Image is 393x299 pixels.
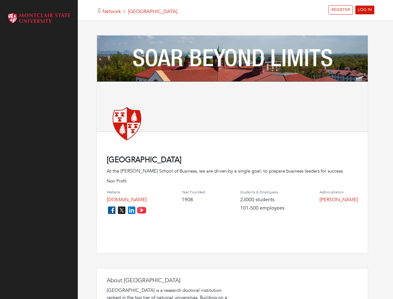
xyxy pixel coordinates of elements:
h4: 23000 students [240,197,284,203]
h5: [GEOGRAPHIC_DATA] [102,9,177,15]
h4: 1908 [182,197,205,203]
img: montclair-state-university.png [107,103,147,143]
p: Non Profit [107,178,358,184]
a: Network [102,8,121,15]
h4: Year Founded [182,190,205,194]
img: twitter_icon-7d0bafdc4ccc1285aa2013833b377ca91d92330db209b8298ca96278571368c9.png [117,205,127,215]
img: facebook_icon-256f8dfc8812ddc1b8eade64b8eafd8a868ed32f90a8d2bb44f507e1979dbc24.png [107,205,117,215]
h4: Students & Employees [240,190,284,194]
img: Montclair_logo.png [6,11,72,26]
h4: Administrators [320,190,358,194]
a: [PERSON_NAME] [320,196,358,203]
h4: Website [107,190,147,194]
a: [DOMAIN_NAME] [107,196,147,203]
a: REGISTER [329,5,353,15]
h4: [GEOGRAPHIC_DATA] [107,156,358,165]
h4: 101-500 employees [240,205,284,211]
h4: About [GEOGRAPHIC_DATA] [107,277,231,284]
div: At the [PERSON_NAME] School of Business, we are driven by a single goal: to prepare business lead... [107,168,358,175]
img: youtube_icon-fc3c61c8c22f3cdcae68f2f17984f5f016928f0ca0694dd5da90beefb88aa45e.png [137,205,147,215]
img: Montclair%20Banner.png [97,36,368,82]
img: linkedin_icon-84db3ca265f4ac0988026744a78baded5d6ee8239146f80404fb69c9eee6e8e7.png [127,205,137,215]
a: LOG IN [355,6,374,14]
